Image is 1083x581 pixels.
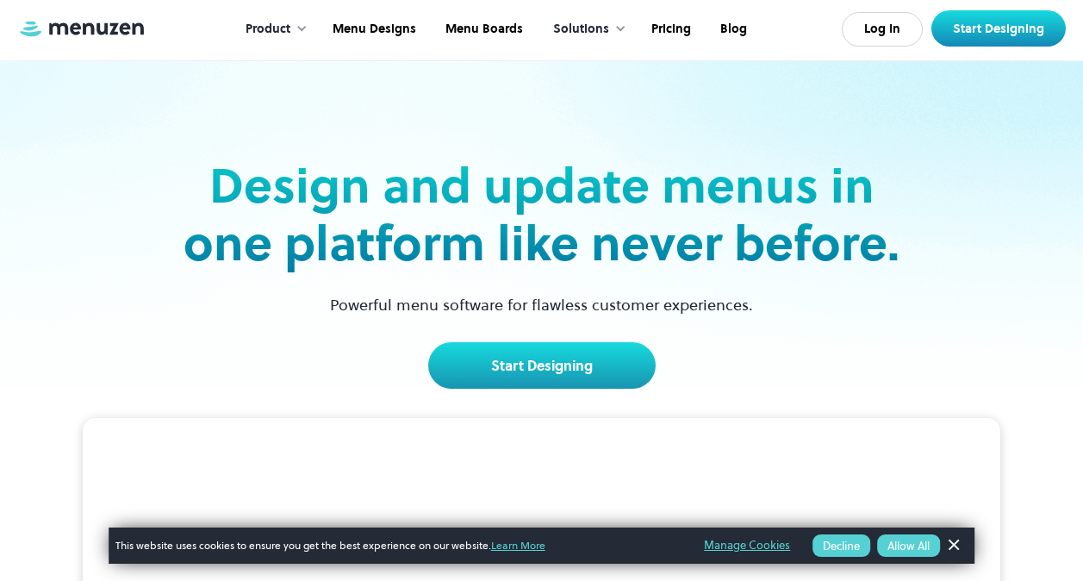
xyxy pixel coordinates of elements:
[842,12,923,47] a: Log In
[429,3,536,56] a: Menu Boards
[931,10,1066,47] a: Start Designing
[877,534,940,557] button: Allow All
[428,342,656,389] a: Start Designing
[704,3,760,56] a: Blog
[228,3,316,56] div: Product
[246,20,290,39] div: Product
[635,3,704,56] a: Pricing
[812,534,870,557] button: Decline
[704,536,790,555] a: Manage Cookies
[553,20,609,39] div: Solutions
[316,3,429,56] a: Menu Designs
[178,157,906,272] h2: Design and update menus in one platform like never before.
[308,293,775,316] p: Powerful menu software for flawless customer experiences.
[115,538,681,553] span: This website uses cookies to ensure you get the best experience on our website.
[491,538,545,553] a: Learn More
[940,533,966,559] a: Dismiss Banner
[536,3,635,56] div: Solutions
